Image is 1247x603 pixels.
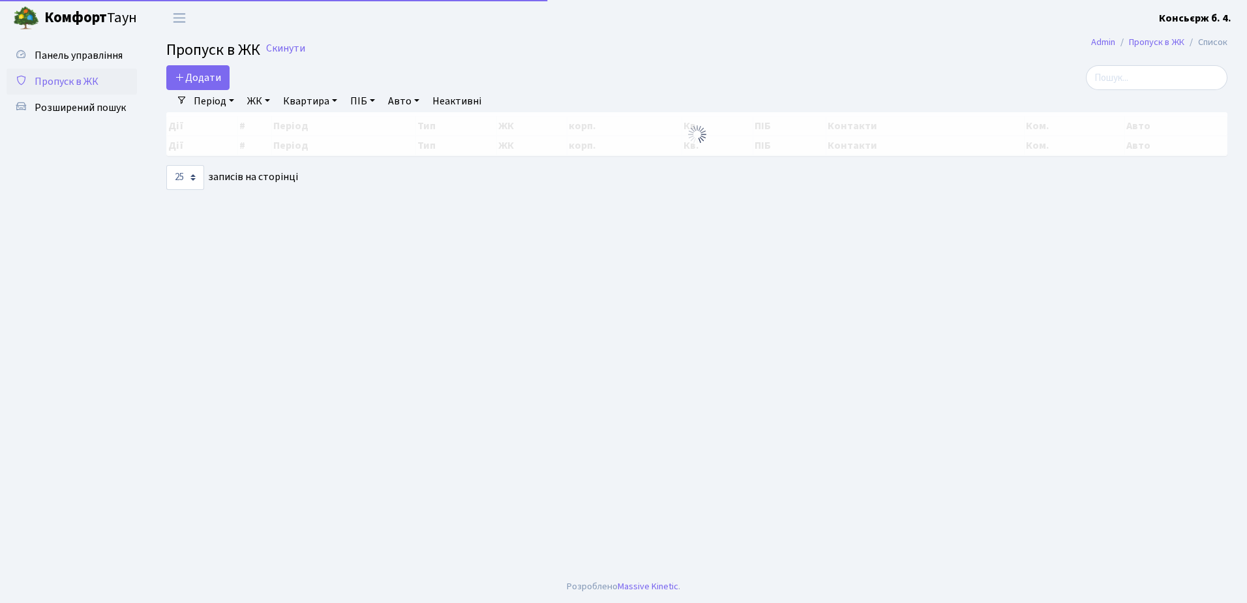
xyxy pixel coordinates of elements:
b: Комфорт [44,7,107,28]
a: Панель управління [7,42,137,69]
span: Таун [44,7,137,29]
span: Пропуск в ЖК [166,39,260,61]
select: записів на сторінці [166,165,204,190]
label: записів на сторінці [166,165,298,190]
span: Пропуск в ЖК [35,74,98,89]
a: Пропуск в ЖК [7,69,137,95]
img: Обробка... [687,124,708,145]
b: Консьєрж б. 4. [1159,11,1231,25]
a: Період [188,90,239,112]
nav: breadcrumb [1072,29,1247,56]
input: Пошук... [1086,65,1227,90]
a: Авто [383,90,425,112]
span: Додати [175,70,221,85]
button: Переключити навігацію [163,7,196,29]
a: Скинути [266,42,305,55]
a: Admin [1091,35,1115,49]
a: Неактивні [427,90,487,112]
li: Список [1184,35,1227,50]
a: ПІБ [345,90,380,112]
a: ЖК [242,90,275,112]
a: Додати [166,65,230,90]
a: Розширений пошук [7,95,137,121]
a: Квартира [278,90,342,112]
a: Пропуск в ЖК [1129,35,1184,49]
span: Панель управління [35,48,123,63]
div: Розроблено . [567,580,680,594]
span: Розширений пошук [35,100,126,115]
a: Консьєрж б. 4. [1159,10,1231,26]
img: logo.png [13,5,39,31]
a: Massive Kinetic [618,580,678,593]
